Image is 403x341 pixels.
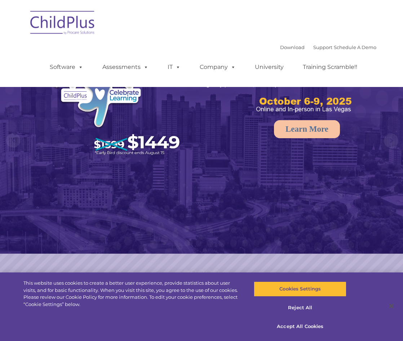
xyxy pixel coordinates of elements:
a: Software [43,60,90,74]
a: Schedule A Demo [334,44,376,50]
img: ChildPlus by Procare Solutions [27,6,99,42]
a: University [248,60,291,74]
a: Company [192,60,243,74]
a: Support [313,44,332,50]
button: Accept All Cookies [254,319,346,334]
button: Reject All [254,300,346,315]
font: | [280,44,376,50]
a: IT [160,60,188,74]
button: Close [384,298,399,314]
button: Cookies Settings [254,281,346,297]
a: Learn More [274,120,340,138]
div: This website uses cookies to create a better user experience, provide statistics about user visit... [23,280,242,308]
a: Training Scramble!! [296,60,364,74]
a: Assessments [95,60,156,74]
a: Download [280,44,305,50]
